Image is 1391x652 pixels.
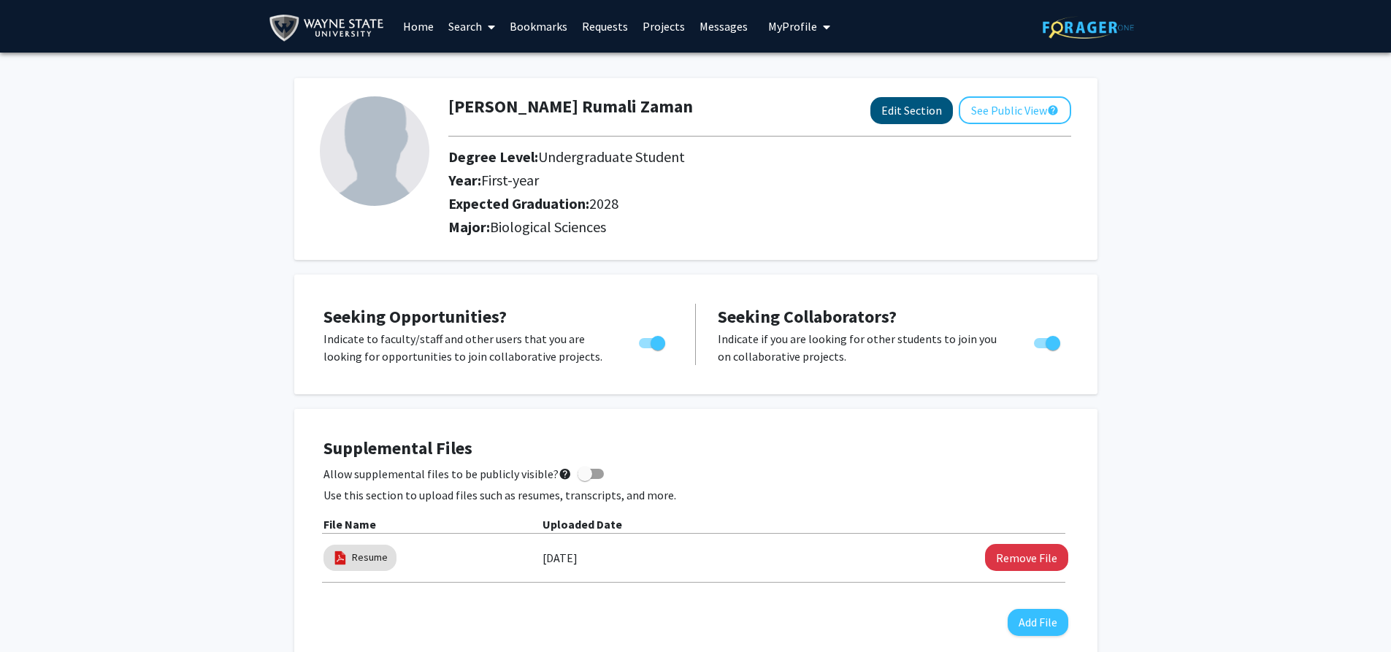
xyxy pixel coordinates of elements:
[959,96,1071,124] button: See Public View
[323,330,611,365] p: Indicate to faculty/staff and other users that you are looking for opportunities to join collabor...
[718,330,1006,365] p: Indicate if you are looking for other students to join you on collaborative projects.
[352,550,388,565] a: Resume
[323,486,1068,504] p: Use this section to upload files such as resumes, transcripts, and more.
[718,305,897,328] span: Seeking Collaborators?
[448,195,989,212] h2: Expected Graduation:
[870,97,953,124] button: Edit Section
[11,586,62,641] iframe: Chat
[448,148,989,166] h2: Degree Level:
[1047,101,1059,119] mat-icon: help
[543,545,578,570] label: [DATE]
[1008,609,1068,636] button: Add File
[538,147,685,166] span: Undergraduate Student
[543,517,622,532] b: Uploaded Date
[575,1,635,52] a: Requests
[320,96,429,206] img: Profile Picture
[985,544,1068,571] button: Remove Resume File
[633,330,673,352] div: Toggle
[323,465,572,483] span: Allow supplemental files to be publicly visible?
[559,465,572,483] mat-icon: help
[490,218,606,236] span: Biological Sciences
[1028,330,1068,352] div: Toggle
[635,1,692,52] a: Projects
[768,19,817,34] span: My Profile
[448,96,693,118] h1: [PERSON_NAME] Rumali Zaman
[448,172,989,189] h2: Year:
[441,1,502,52] a: Search
[448,218,1071,236] h2: Major:
[1043,16,1134,39] img: ForagerOne Logo
[269,12,391,45] img: Wayne State University Logo
[481,171,539,189] span: First-year
[332,550,348,566] img: pdf_icon.png
[396,1,441,52] a: Home
[323,438,1068,459] h4: Supplemental Files
[323,305,507,328] span: Seeking Opportunities?
[502,1,575,52] a: Bookmarks
[589,194,618,212] span: 2028
[692,1,755,52] a: Messages
[323,517,376,532] b: File Name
